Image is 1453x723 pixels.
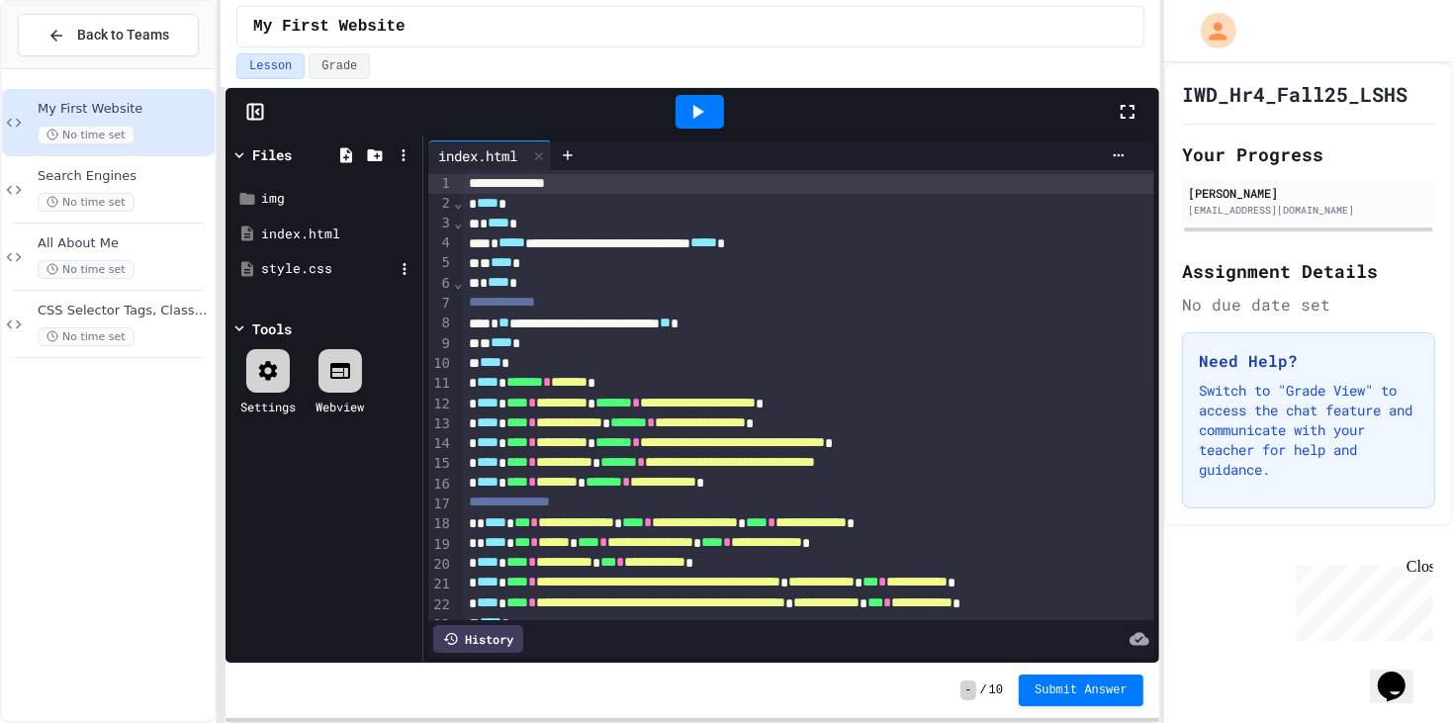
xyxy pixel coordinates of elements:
span: Fold line [453,215,463,230]
h2: Your Progress [1182,140,1435,168]
span: Back to Teams [77,25,169,45]
div: 22 [428,595,453,615]
span: 10 [989,682,1003,698]
div: My Account [1180,8,1241,53]
div: 5 [428,253,453,273]
div: 16 [428,475,453,495]
h2: Assignment Details [1182,257,1435,285]
div: 1 [428,174,453,194]
div: 3 [428,214,453,233]
span: All About Me [38,235,211,252]
div: index.html [261,225,415,244]
span: - [960,680,975,700]
div: style.css [261,259,394,279]
div: [PERSON_NAME] [1188,184,1429,202]
span: Fold line [453,275,463,291]
div: index.html [428,140,552,170]
span: My First Website [38,101,211,118]
h3: Need Help? [1199,349,1418,373]
div: 14 [428,434,453,454]
button: Back to Teams [18,14,199,56]
div: index.html [428,145,527,166]
h1: IWD_Hr4_Fall25_LSHS [1182,80,1408,108]
div: img [261,189,415,209]
div: 21 [428,575,453,594]
div: 7 [428,294,453,314]
span: No time set [38,193,135,212]
div: Webview [316,398,364,415]
span: No time set [38,260,135,279]
span: / [980,682,987,698]
div: History [433,625,523,653]
span: Fold line [453,195,463,211]
span: Search Engines [38,168,211,185]
span: CSS Selector Tags, Classes & IDs [38,303,211,319]
div: 17 [428,495,453,514]
span: No time set [38,126,135,144]
div: 20 [428,555,453,575]
div: 8 [428,314,453,333]
div: 15 [428,454,453,474]
iframe: chat widget [1370,644,1433,703]
div: Chat with us now!Close [8,8,136,126]
button: Grade [309,53,370,79]
span: My First Website [253,15,406,39]
div: 19 [428,535,453,555]
p: Switch to "Grade View" to access the chat feature and communicate with your teacher for help and ... [1199,381,1418,480]
span: Submit Answer [1035,682,1128,698]
div: 6 [428,274,453,294]
div: 4 [428,233,453,253]
div: Files [252,144,292,165]
div: 2 [428,194,453,214]
div: 9 [428,334,453,354]
div: 13 [428,414,453,434]
div: 12 [428,395,453,414]
button: Lesson [236,53,305,79]
div: No due date set [1182,293,1435,316]
div: [EMAIL_ADDRESS][DOMAIN_NAME] [1188,203,1429,218]
iframe: chat widget [1289,558,1433,642]
div: Tools [252,318,292,339]
div: Settings [240,398,296,415]
div: 10 [428,354,453,374]
button: Submit Answer [1019,675,1143,706]
div: 18 [428,514,453,534]
div: 11 [428,374,453,394]
div: 23 [428,615,453,635]
span: No time set [38,327,135,346]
